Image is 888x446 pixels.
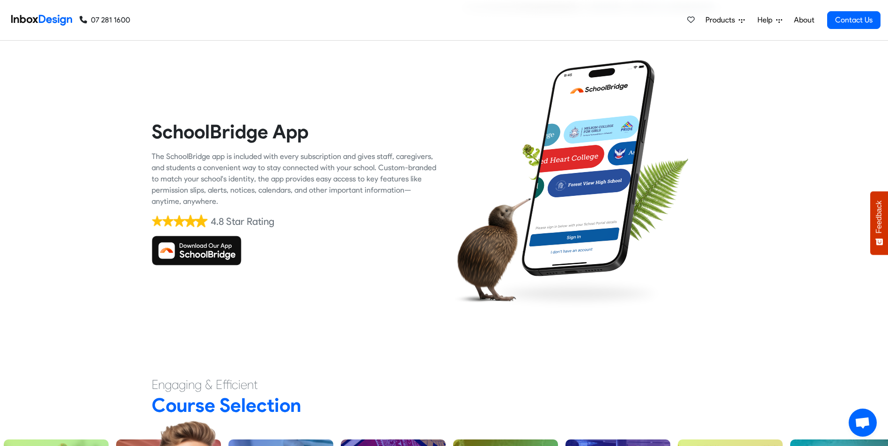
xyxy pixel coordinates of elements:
span: Products [705,14,739,26]
h4: Engaging & Efficient [152,376,737,393]
img: phone.png [511,59,665,277]
img: kiwi_bird.png [451,198,531,307]
div: Open chat [849,409,877,437]
span: Help [757,14,776,26]
img: shadow.png [487,274,666,313]
img: Download SchoolBridge App [152,236,242,266]
a: 07 281 1600 [80,14,130,26]
a: About [791,11,817,29]
span: Feedback [875,201,883,233]
h2: Course Selection [152,393,737,417]
div: The SchoolBridge app is included with every subscription and gives staff, caregivers, and student... [152,151,437,207]
a: Help [754,11,786,29]
heading: SchoolBridge App [152,120,437,144]
button: Feedback - Show survey [870,191,888,255]
div: 4.8 Star Rating [211,215,274,229]
a: Contact Us [827,11,881,29]
a: Products [702,11,749,29]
